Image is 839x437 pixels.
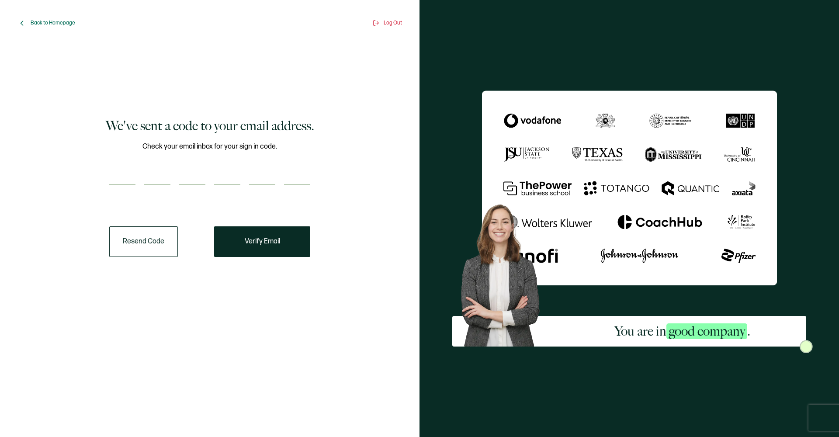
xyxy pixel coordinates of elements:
span: good company [666,323,747,339]
img: Sertifier Signup - You are in <span class="strong-h">good company</span>. Hero [452,197,558,346]
h2: You are in . [614,323,750,340]
span: Check your email inbox for your sign in code. [142,141,277,152]
span: Back to Homepage [31,20,75,26]
span: Log Out [384,20,402,26]
button: Verify Email [214,226,310,257]
span: Verify Email [245,238,280,245]
h1: We've sent a code to your email address. [106,117,314,135]
img: Sertifier Signup [800,340,813,353]
iframe: Chat Widget [795,395,839,437]
button: Resend Code [109,226,178,257]
img: Sertifier We've sent a code to your email address. [482,90,777,285]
